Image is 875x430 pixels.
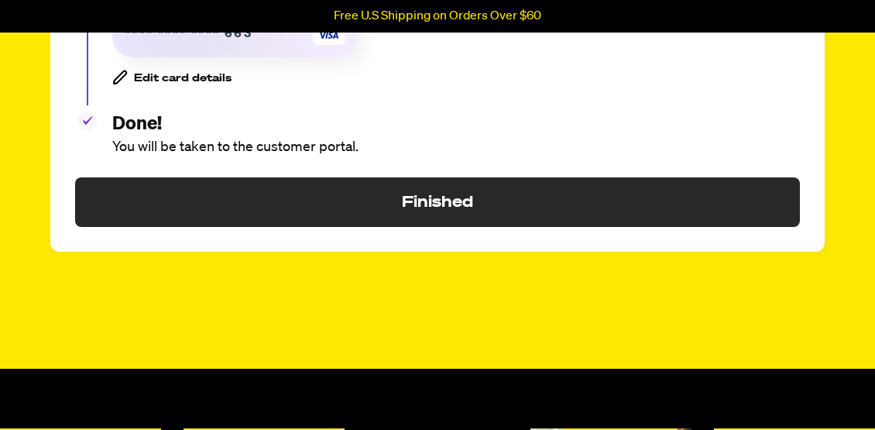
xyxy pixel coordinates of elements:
div: Finished [402,190,473,215]
button: Edit card details [112,70,232,87]
button: Finished [75,177,800,227]
div: You will be taken to the customer portal. [112,136,359,159]
img: svg%3E [313,26,345,44]
div: Done! [112,112,359,136]
p: Free U.S Shipping on Orders Over $60 [334,9,541,23]
span: Edit card details [134,70,232,87]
